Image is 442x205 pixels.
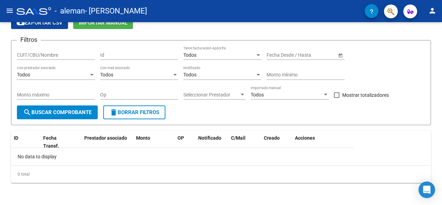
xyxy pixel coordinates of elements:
datatable-header-cell: Creado [261,131,292,153]
datatable-header-cell: C/Mail [228,131,261,153]
span: Fecha Transf. [43,135,59,149]
h3: Filtros [17,35,41,45]
span: Acciones [295,135,315,141]
div: 0 total [11,166,431,183]
datatable-header-cell: Fecha Transf. [40,131,71,153]
span: - aleman [55,3,85,19]
button: Importar Manual [73,16,133,29]
button: Borrar Filtros [103,105,165,119]
span: Todos [251,92,264,97]
span: ID [14,135,18,141]
span: Todos [17,72,30,77]
datatable-header-cell: OP [175,131,195,153]
input: Start date [267,52,288,58]
span: Prestador asociado [84,135,127,141]
button: Buscar Comprobante [17,105,98,119]
input: End date [294,52,328,58]
span: Seleccionar Prestador [183,92,239,98]
mat-icon: search [23,108,31,117]
span: Creado [264,135,280,141]
span: OP [177,135,184,141]
span: Todos [183,72,196,77]
button: Open calendar [337,52,344,59]
datatable-header-cell: Monto [133,131,175,153]
mat-icon: cloud_download [17,18,25,27]
datatable-header-cell: Acciones [292,131,354,153]
div: Open Intercom Messenger [419,181,435,198]
span: Exportar CSV [17,20,63,26]
span: Mostrar totalizadores [342,91,389,99]
datatable-header-cell: ID [11,131,40,153]
datatable-header-cell: Notificado [195,131,228,153]
span: Importar Manual [79,20,127,26]
mat-icon: delete [109,108,118,117]
mat-icon: person [428,7,436,15]
span: Borrar Filtros [109,109,159,115]
button: Exportar CSV [11,16,68,29]
mat-icon: menu [6,7,14,15]
span: Todos [183,52,196,58]
span: Buscar Comprobante [23,109,92,115]
span: Notificado [198,135,221,141]
datatable-header-cell: Prestador asociado [81,131,133,153]
span: Todos [100,72,113,77]
span: - [PERSON_NAME] [85,3,147,19]
span: Monto [136,135,150,141]
span: C/Mail [231,135,246,141]
div: No data to display [11,148,354,165]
